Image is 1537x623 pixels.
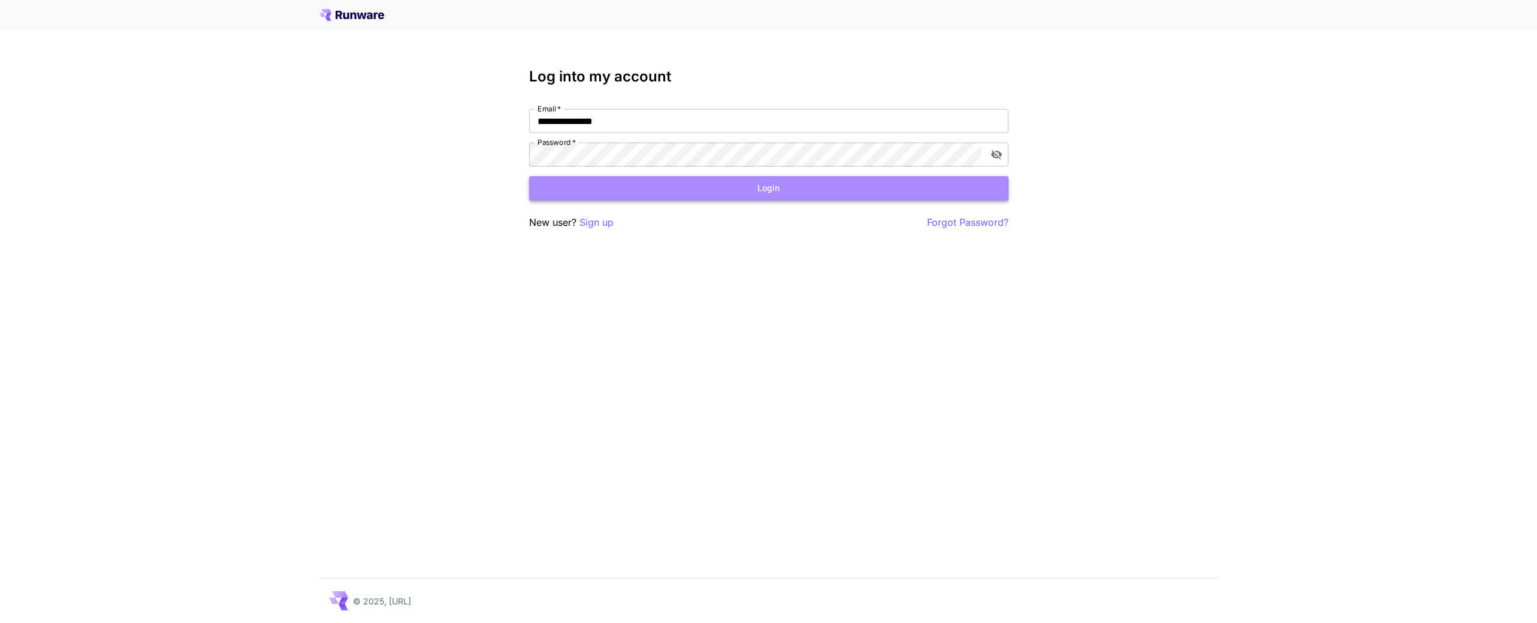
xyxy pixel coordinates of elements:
button: toggle password visibility [986,144,1007,165]
label: Password [538,137,576,147]
label: Email [538,104,561,114]
p: New user? [529,215,614,230]
button: Forgot Password? [927,215,1008,230]
button: Login [529,176,1008,201]
p: © 2025, [URL] [353,595,411,607]
h3: Log into my account [529,68,1008,85]
button: Sign up [579,215,614,230]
